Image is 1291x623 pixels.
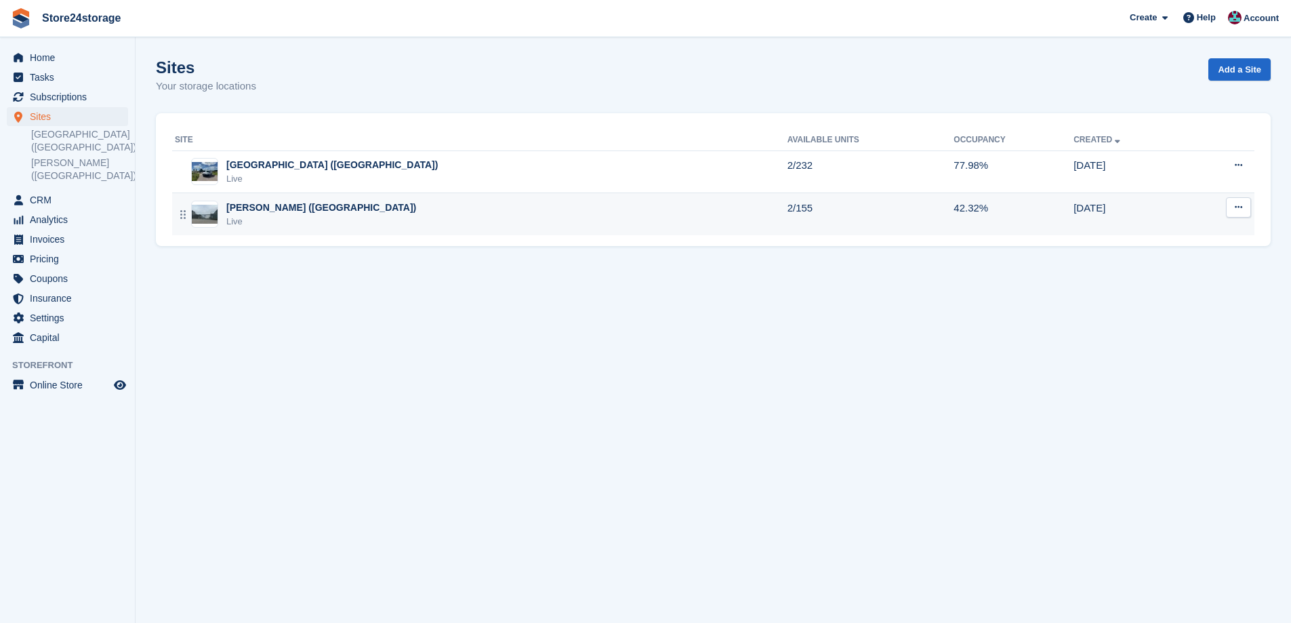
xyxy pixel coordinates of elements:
[787,193,954,235] td: 2/155
[1073,135,1123,144] a: Created
[31,128,128,154] a: [GEOGRAPHIC_DATA] ([GEOGRAPHIC_DATA])
[226,172,438,186] div: Live
[30,210,111,229] span: Analytics
[12,359,135,372] span: Storefront
[226,215,416,228] div: Live
[37,7,127,29] a: Store24storage
[954,150,1073,193] td: 77.98%
[30,289,111,308] span: Insurance
[156,58,256,77] h1: Sites
[7,48,128,67] a: menu
[954,129,1073,151] th: Occupancy
[7,269,128,288] a: menu
[7,68,128,87] a: menu
[30,230,111,249] span: Invoices
[30,308,111,327] span: Settings
[7,230,128,249] a: menu
[30,269,111,288] span: Coupons
[30,190,111,209] span: CRM
[1130,11,1157,24] span: Create
[30,68,111,87] span: Tasks
[787,150,954,193] td: 2/232
[192,205,218,224] img: Image of Warley Brentwood (Essex) site
[7,87,128,106] a: menu
[7,210,128,229] a: menu
[7,249,128,268] a: menu
[7,107,128,126] a: menu
[7,190,128,209] a: menu
[192,162,218,182] img: Image of Manston Airport (Kent) site
[112,377,128,393] a: Preview store
[172,129,787,151] th: Site
[1073,193,1188,235] td: [DATE]
[30,249,111,268] span: Pricing
[7,376,128,395] a: menu
[787,129,954,151] th: Available Units
[1244,12,1279,25] span: Account
[30,48,111,67] span: Home
[156,79,256,94] p: Your storage locations
[7,289,128,308] a: menu
[1073,150,1188,193] td: [DATE]
[7,328,128,347] a: menu
[30,87,111,106] span: Subscriptions
[1228,11,1242,24] img: George
[11,8,31,28] img: stora-icon-8386f47178a22dfd0bd8f6a31ec36ba5ce8667c1dd55bd0f319d3a0aa187defe.svg
[226,201,416,215] div: [PERSON_NAME] ([GEOGRAPHIC_DATA])
[31,157,128,182] a: [PERSON_NAME] ([GEOGRAPHIC_DATA])
[7,308,128,327] a: menu
[954,193,1073,235] td: 42.32%
[1208,58,1271,81] a: Add a Site
[30,376,111,395] span: Online Store
[30,328,111,347] span: Capital
[30,107,111,126] span: Sites
[226,158,438,172] div: [GEOGRAPHIC_DATA] ([GEOGRAPHIC_DATA])
[1197,11,1216,24] span: Help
